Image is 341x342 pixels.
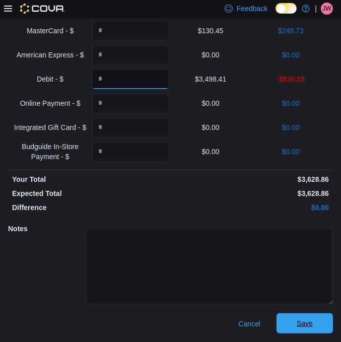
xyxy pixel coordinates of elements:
[234,314,264,334] button: Cancel
[237,4,267,14] span: Feedback
[173,122,249,132] p: $0.00
[173,202,329,213] p: $0.00
[297,318,313,328] span: Save
[173,74,249,84] p: $3,498.41
[315,3,317,15] p: |
[12,50,88,60] p: American Express - $
[173,26,249,36] p: $130.45
[253,74,329,84] p: -$520.55
[8,219,84,239] h5: Notes
[253,122,329,132] p: $0.00
[173,50,249,60] p: $0.00
[12,74,88,84] p: Debit - $
[276,3,297,14] input: Dark Mode
[321,3,333,15] div: Jeff Wilkins
[12,98,88,108] p: Online Payment - $
[173,98,249,108] p: $0.00
[12,188,169,198] p: Expected Total
[92,93,168,113] input: Quantity
[12,122,88,132] p: Integrated Gift Card - $
[173,174,329,184] p: $3,628.86
[20,4,65,14] img: Cova
[92,45,168,65] input: Quantity
[277,313,333,333] button: Save
[92,117,168,138] input: Quantity
[253,147,329,157] p: $0.00
[173,147,249,157] p: $0.00
[173,188,329,198] p: $3,628.86
[92,142,168,162] input: Quantity
[253,26,329,36] p: $248.73
[253,98,329,108] p: $0.00
[322,3,331,15] span: JW
[12,202,169,213] p: Difference
[238,319,260,329] span: Cancel
[92,21,168,41] input: Quantity
[12,174,169,184] p: Your Total
[92,69,168,89] input: Quantity
[253,50,329,60] p: $0.00
[12,142,88,162] p: Budguide In-Store Payment - $
[12,26,88,36] p: MasterCard - $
